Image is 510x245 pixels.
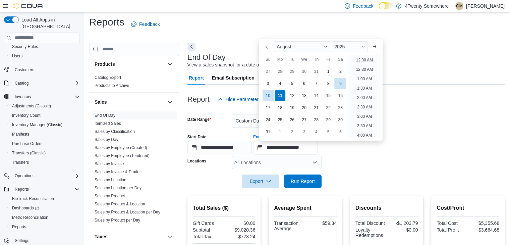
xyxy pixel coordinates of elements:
[437,204,499,212] h2: Cost/Profit
[323,54,334,65] div: Fr
[95,169,143,174] a: Sales by Invoice & Product
[275,54,285,65] div: Mo
[12,93,34,101] button: Inventory
[275,90,285,101] div: day-11
[95,233,165,240] button: Taxes
[369,41,380,52] button: Next month
[354,131,375,139] li: 4:00 AM
[95,121,121,126] a: Itemized Sales
[469,220,499,226] div: $5,355.68
[12,185,80,193] span: Reports
[299,127,309,137] div: day-3
[95,217,140,223] span: Sales by Product per Day
[263,54,273,65] div: Su
[311,78,322,89] div: day-7
[187,158,207,164] label: Locations
[274,204,337,212] h2: Average Spent
[334,44,345,49] span: 2025
[335,114,346,125] div: day-30
[15,81,29,86] span: Catalog
[139,21,160,28] span: Feedback
[95,178,126,182] a: Sales by Location
[287,102,297,113] div: day-19
[95,129,135,134] a: Sales by Classification
[15,187,29,192] span: Reports
[95,75,121,80] span: Catalog Export
[187,134,207,140] label: Start Date
[262,41,273,52] button: Previous Month
[299,54,309,65] div: We
[466,2,505,10] p: [PERSON_NAME]
[354,122,375,130] li: 3:30 AM
[95,137,118,142] a: Sales by Day
[355,220,385,226] div: Total Discount
[12,160,29,165] span: Transfers
[7,101,82,111] button: Adjustments (Classic)
[311,66,322,77] div: day-31
[9,111,43,119] a: Inventory Count
[291,178,315,185] span: Run Report
[12,236,80,245] span: Settings
[354,84,375,92] li: 1:30 AM
[287,127,297,137] div: day-2
[263,90,273,101] div: day-10
[284,175,322,188] button: Run Report
[95,113,115,118] span: End Of Day
[12,93,80,101] span: Inventory
[311,102,322,113] div: day-21
[9,52,80,60] span: Users
[9,43,41,51] a: Security Roles
[354,94,375,102] li: 2:00 AM
[95,83,129,88] a: Products to Archive
[353,56,376,64] li: 12:00 AM
[9,102,54,110] a: Adjustments (Classic)
[95,186,141,190] a: Sales by Location per Day
[1,92,82,101] button: Inventory
[9,149,48,157] a: Transfers (Classic)
[9,140,80,148] span: Purchase Orders
[9,140,45,148] a: Purchase Orders
[12,113,41,118] span: Inventory Count
[1,65,82,75] button: Customers
[95,161,124,166] a: Sales by Invoice
[95,210,160,214] a: Sales by Product & Location per Day
[9,130,32,138] a: Manifests
[225,234,255,239] div: $778.24
[332,41,367,52] div: Button. Open the year selector. 2025 is currently selected.
[307,220,337,226] div: $59.34
[353,3,373,9] span: Feedback
[263,114,273,125] div: day-24
[12,141,43,146] span: Purchase Orders
[9,195,80,203] span: BioTrack Reconciliation
[355,227,385,238] div: Loyalty Redemptions
[9,121,80,129] span: Inventory Manager (Classic)
[335,127,346,137] div: day-6
[95,145,147,150] span: Sales by Employee (Created)
[193,234,223,239] div: Total Tax
[335,66,346,77] div: day-2
[193,227,223,233] div: Subtotal
[166,233,174,241] button: Taxes
[13,3,44,9] img: Cova
[187,141,252,154] input: Press the down key to open a popover containing a calendar.
[225,220,255,226] div: $0.00
[15,238,29,243] span: Settings
[1,79,82,88] button: Catalog
[275,114,285,125] div: day-25
[9,158,80,166] span: Transfers
[95,202,145,206] a: Sales by Product & Location
[166,60,174,68] button: Products
[12,196,54,201] span: BioTrack Reconciliation
[354,75,375,83] li: 1:00 AM
[9,195,57,203] a: BioTrack Reconciliation
[9,158,32,166] a: Transfers
[287,114,297,125] div: day-26
[12,79,31,87] button: Catalog
[226,96,261,103] span: Hide Parameters
[12,79,80,87] span: Catalog
[95,61,115,67] h3: Products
